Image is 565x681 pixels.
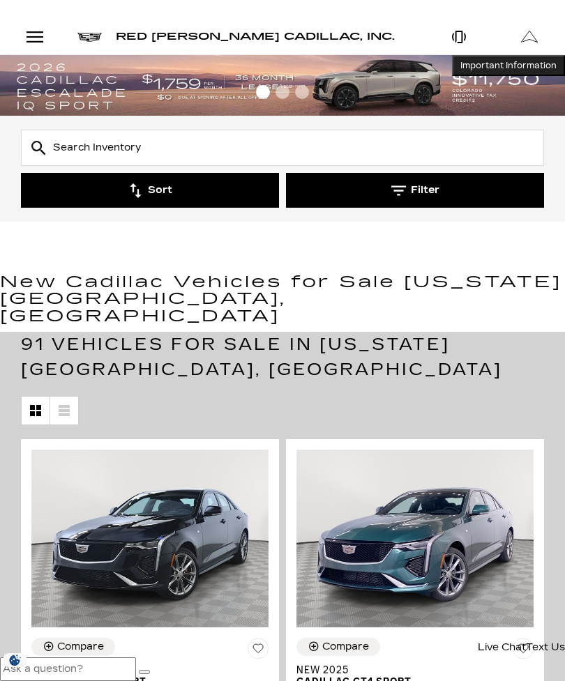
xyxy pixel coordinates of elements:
[296,664,523,676] span: New 2025
[295,85,309,99] span: Go to slide 3
[452,55,565,76] button: Important Information
[478,638,526,657] a: Live Chat
[424,20,495,54] a: Open Phone Modal
[21,173,279,208] button: Sort
[116,31,395,43] span: Red [PERSON_NAME] Cadillac, Inc.
[139,670,150,674] button: Send
[276,85,289,99] span: Go to slide 2
[57,641,104,653] div: Compare
[31,450,269,627] img: 2024 Cadillac CT4 Sport
[31,638,115,656] button: Compare Vehicle
[478,641,526,653] span: Live Chat
[286,173,544,208] button: Filter
[460,60,557,71] span: Important Information
[526,638,565,657] a: Text Us
[322,641,369,653] div: Compare
[256,85,270,99] span: Go to slide 1
[77,33,102,42] img: Cadillac logo
[21,130,544,166] input: Search Inventory
[296,638,380,656] button: Compare Vehicle
[21,335,502,379] span: 91 Vehicles for Sale in [US_STATE][GEOGRAPHIC_DATA], [GEOGRAPHIC_DATA]
[526,641,565,653] span: Text Us
[296,450,534,627] img: 2025 Cadillac CT4 Sport
[495,20,565,54] a: Open Get Directions Modal
[77,32,102,42] a: Cadillac logo
[248,638,269,664] button: Save Vehicle
[116,32,395,42] a: Red [PERSON_NAME] Cadillac, Inc.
